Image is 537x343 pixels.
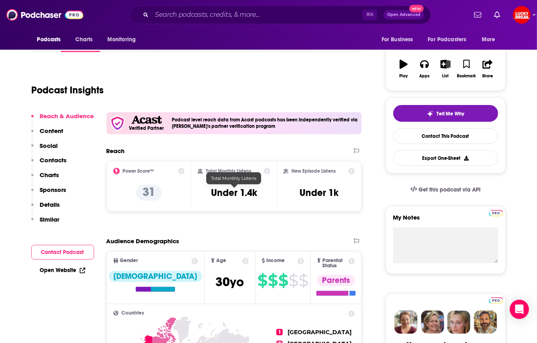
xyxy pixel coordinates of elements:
p: 31 [136,185,162,201]
input: Search podcasts, credits, & more... [152,8,362,21]
div: Open Intercom Messenger [510,300,529,319]
a: Show notifications dropdown [491,8,503,22]
h4: Podcast level reach data from Acast podcasts has been independently verified via [PERSON_NAME]'s ... [172,117,359,129]
button: Sponsors [31,186,66,201]
img: User Profile [513,6,531,24]
span: $ [278,274,288,287]
button: Export One-Sheet [393,150,498,166]
h2: Audience Demographics [107,237,179,245]
button: Contacts [31,156,67,171]
button: Share [477,54,498,83]
p: Contacts [40,156,67,164]
button: Similar [31,216,60,230]
button: Details [31,201,60,216]
span: Charts [76,34,93,45]
p: Charts [40,171,59,179]
span: Logged in as annagregory [513,6,531,24]
span: Get this podcast via API [418,186,481,193]
button: Charts [31,171,59,186]
h3: Under 1.4k [211,187,257,199]
span: Age [216,258,226,263]
span: Tell Me Why [436,111,464,117]
p: Content [40,127,64,135]
h2: New Episode Listens [292,168,336,174]
a: Get this podcast via API [404,180,487,200]
img: verfied icon [110,115,125,131]
span: For Business [382,34,413,45]
span: Parental Status [322,258,347,268]
button: tell me why sparkleTell Me Why [393,105,498,122]
button: Bookmark [456,54,477,83]
div: [DEMOGRAPHIC_DATA] [109,271,202,282]
a: Pro website [489,209,503,216]
h5: Verified Partner [129,126,164,131]
button: open menu [32,32,71,47]
button: open menu [476,32,505,47]
span: 1 [276,329,283,335]
p: Similar [40,216,60,223]
button: List [435,54,456,83]
button: Show profile menu [513,6,531,24]
img: Acast [131,116,162,124]
img: Barbara Profile [421,311,444,334]
div: Bookmark [457,74,476,79]
a: Contact This Podcast [393,128,498,144]
img: Sydney Profile [394,311,418,334]
button: Apps [414,54,435,83]
span: Income [267,258,285,263]
div: Parents [317,275,355,286]
img: Jules Profile [447,311,471,334]
button: Reach & Audience [31,112,94,127]
div: Play [399,74,408,79]
button: open menu [102,32,146,47]
h2: Reach [107,147,125,155]
img: Podchaser Pro [489,297,503,304]
span: Gender [120,258,138,263]
a: Open Website [40,267,85,274]
button: open menu [376,32,423,47]
span: New [409,5,424,12]
div: List [442,74,449,79]
img: tell me why sparkle [427,111,433,117]
span: 30 yo [215,274,244,290]
button: Social [31,142,58,157]
div: Share [482,74,493,79]
img: Podchaser Pro [489,210,503,216]
button: Open AdvancedNew [384,10,424,20]
span: [GEOGRAPHIC_DATA] [288,329,352,336]
p: Reach & Audience [40,112,94,120]
span: $ [289,274,298,287]
span: $ [268,274,278,287]
button: Contact Podcast [31,245,94,260]
span: $ [257,274,267,287]
h1: Podcast Insights [32,84,104,96]
button: open menu [423,32,478,47]
button: Play [393,54,414,83]
span: Total Monthly Listens [211,176,256,181]
span: Podcasts [37,34,61,45]
img: Podchaser - Follow, Share and Rate Podcasts [6,7,83,22]
span: Monitoring [107,34,136,45]
button: Content [31,127,64,142]
a: Show notifications dropdown [471,8,485,22]
a: Pro website [489,296,503,304]
img: Jon Profile [474,311,497,334]
p: Details [40,201,60,208]
span: Countries [122,311,145,316]
a: Charts [70,32,98,47]
p: Social [40,142,58,149]
p: Sponsors [40,186,66,194]
h2: Power Score™ [123,168,154,174]
label: My Notes [393,214,498,228]
span: ⌘ K [362,10,377,20]
h3: Under 1k [300,187,339,199]
div: Search podcasts, credits, & more... [130,6,431,24]
span: More [482,34,495,45]
span: Open Advanced [387,13,420,17]
h2: Total Monthly Listens [206,168,251,174]
span: For Podcasters [428,34,467,45]
div: Apps [419,74,430,79]
span: $ [299,274,308,287]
